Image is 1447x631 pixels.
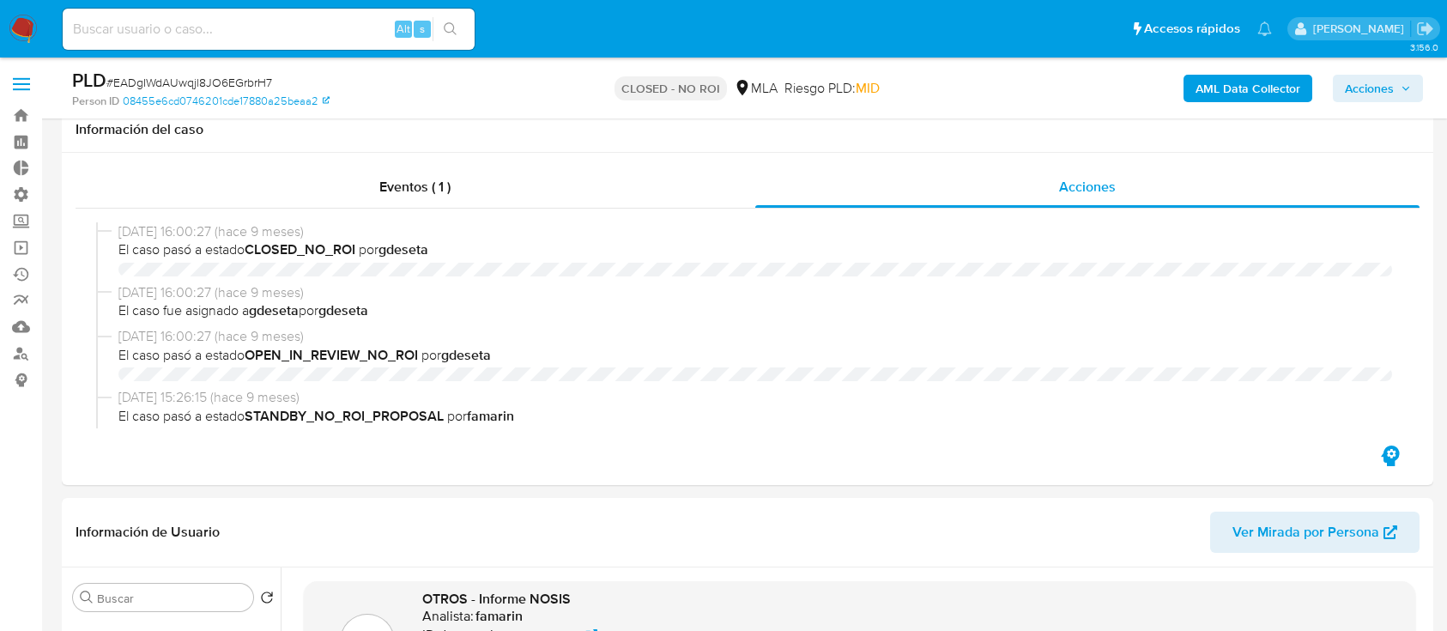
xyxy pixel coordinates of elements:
[118,240,1392,259] span: El caso pasó a estado por
[245,240,355,259] b: CLOSED_NO_ROI
[475,608,523,625] h6: famarin
[123,94,330,109] a: 08455e6cd0746201cde17880a25beaa2
[106,74,272,91] span: # EADgIWdAUwqjl8JO6EGrbrH7
[433,17,468,41] button: search-icon
[118,301,1392,320] span: El caso fue asignado a por
[378,240,428,259] b: gdeseta
[1232,512,1379,553] span: Ver Mirada por Persona
[97,591,246,606] input: Buscar
[1416,20,1434,38] a: Salir
[1257,21,1272,36] a: Notificaciones
[118,222,1392,241] span: [DATE] 16:00:27 (hace 9 meses)
[1059,177,1116,197] span: Acciones
[245,406,444,426] b: STANDBY_NO_ROI_PROPOSAL
[76,524,220,541] h1: Información de Usuario
[63,18,475,40] input: Buscar usuario o caso...
[260,591,274,610] button: Volver al orden por defecto
[72,94,119,109] b: Person ID
[118,346,1392,365] span: El caso pasó a estado por
[734,79,778,98] div: MLA
[1184,75,1312,102] button: AML Data Collector
[1345,75,1394,102] span: Acciones
[422,589,571,609] span: OTROS - Informe NOSIS
[1210,512,1420,553] button: Ver Mirada por Persona
[118,327,1392,346] span: [DATE] 16:00:27 (hace 9 meses)
[856,78,880,98] span: MID
[467,406,514,426] b: famarin
[397,21,410,37] span: Alt
[245,345,418,365] b: OPEN_IN_REVIEW_NO_ROI
[1196,75,1300,102] b: AML Data Collector
[318,300,368,320] b: gdeseta
[1144,20,1240,38] span: Accesos rápidos
[420,21,425,37] span: s
[249,300,299,320] b: gdeseta
[615,76,727,100] p: CLOSED - NO ROI
[1313,21,1410,37] p: ezequiel.castrillon@mercadolibre.com
[379,177,451,197] span: Eventos ( 1 )
[118,283,1392,302] span: [DATE] 16:00:27 (hace 9 meses)
[784,79,880,98] span: Riesgo PLD:
[118,388,1392,407] span: [DATE] 15:26:15 (hace 9 meses)
[118,407,1392,426] span: El caso pasó a estado por
[1333,75,1423,102] button: Acciones
[76,121,1420,138] h1: Información del caso
[72,66,106,94] b: PLD
[80,591,94,604] button: Buscar
[422,608,474,625] p: Analista:
[441,345,491,365] b: gdeseta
